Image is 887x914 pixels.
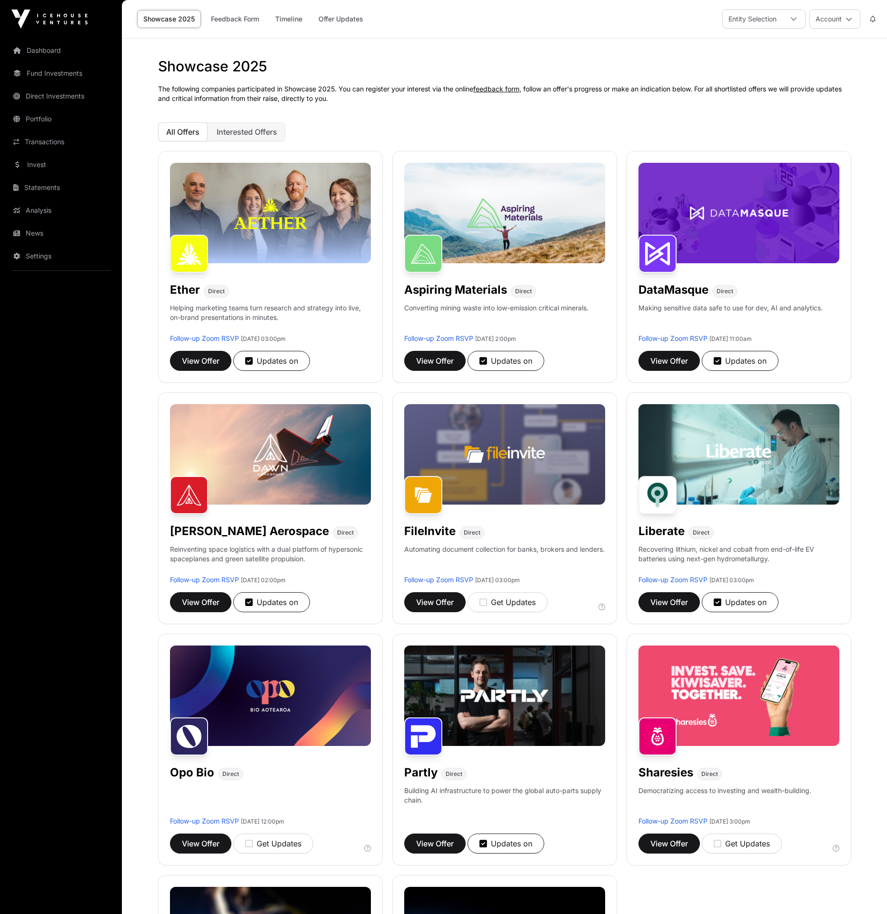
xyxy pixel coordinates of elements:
[26,92,84,100] font: Direct Investments
[491,597,536,607] font: Get Updates
[650,839,688,848] font: View Offer
[27,69,82,77] font: Fund Investments
[702,592,778,612] button: Updates on
[638,834,700,854] button: View Offer
[638,786,811,795] font: Democratizing access to investing and wealth-building.
[182,839,219,848] font: View Offer
[269,10,309,28] a: Timeline
[638,163,839,263] img: DataMasque-Banner.jpg
[158,58,267,75] font: Showcase 2025
[515,288,532,295] font: Direct
[27,46,61,54] font: Dashboard
[404,765,438,779] font: Partly
[404,524,456,538] font: FileInvite
[475,335,516,342] font: [DATE] 2:00pm
[468,834,544,854] button: Updates on
[25,138,64,146] font: Transactions
[638,351,700,371] button: View Offer
[404,717,442,755] img: Partly
[170,283,200,297] font: Ether
[404,592,466,612] button: View Offer
[170,834,231,854] button: View Offer
[650,356,688,366] font: View Offer
[638,592,700,612] button: View Offer
[638,765,693,779] font: Sharesies
[170,576,239,584] a: Follow-up Zoom RSVP
[319,15,363,23] font: Offer Updates
[650,597,688,607] font: View Offer
[416,839,454,848] font: View Offer
[182,597,219,607] font: View Offer
[725,356,767,366] font: Updates on
[312,10,369,28] a: Offer Updates
[241,818,284,825] font: [DATE] 12:00pm
[728,15,777,23] font: Entity Selection
[143,15,195,23] font: Showcase 2025
[717,288,733,295] font: Direct
[638,576,708,584] a: Follow-up Zoom RSVP
[170,592,231,612] button: View Offer
[209,122,285,141] button: Interested Offers
[222,770,239,777] font: Direct
[170,545,363,563] font: Reinventing space logistics with a dual platform of hypersonic spaceplanes and green satellite pr...
[693,529,709,536] font: Direct
[8,200,114,221] a: Analysis
[702,351,778,371] button: Updates on
[8,154,114,175] a: Invest
[182,356,219,366] font: View Offer
[26,206,51,214] font: Analysis
[638,235,677,273] img: DataMasque
[8,86,114,107] a: Direct Investments
[638,817,708,825] a: Follow-up Zoom RSVP
[416,597,454,607] font: View Offer
[26,252,51,260] font: Settings
[638,334,708,342] a: Follow-up Zoom RSVP
[464,529,480,536] font: Direct
[233,351,310,371] button: Updates on
[468,351,544,371] button: Updates on
[404,235,442,273] img: Aspiring Materials
[638,646,839,746] img: Sharesies-Banner.jpg
[725,597,767,607] font: Updates on
[337,529,354,536] font: Direct
[468,592,548,612] button: Get Updates
[27,160,46,169] font: Invest
[257,356,298,366] font: Updates on
[26,229,43,237] font: News
[709,335,752,342] font: [DATE] 11:00am
[170,817,239,825] a: Follow-up Zoom RSVP
[809,10,860,29] button: Account
[257,597,298,607] font: Updates on
[473,85,519,93] font: feedback form
[208,288,225,295] font: Direct
[233,592,310,612] button: Updates on
[404,576,473,584] a: Follow-up Zoom RSVP
[170,404,371,505] img: Dawn-Banner.jpg
[8,40,114,61] a: Dashboard
[404,834,466,854] button: View Offer
[638,283,708,297] font: DataMasque
[170,334,239,342] a: Follow-up Zoom RSVP
[8,63,114,84] a: Fund Investments
[8,223,114,244] a: News
[170,351,231,371] button: View Offer
[638,545,814,563] font: Recovering lithium, nickel and cobalt from end-of-life EV batteries using next-gen hydrometallurgy.
[137,10,201,28] a: Showcase 2025
[404,283,507,297] font: Aspiring Materials
[701,770,718,777] font: Direct
[170,717,208,755] img: Opo Bio
[491,839,532,848] font: Updates on
[475,576,520,584] font: [DATE] 03:00pm
[404,351,466,371] button: View Offer
[170,646,371,746] img: Opo-Bio-Banner.jpg
[170,304,361,321] font: Helping marketing teams turn research and strategy into live, on-brand presentations in minutes.
[275,15,302,23] font: Timeline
